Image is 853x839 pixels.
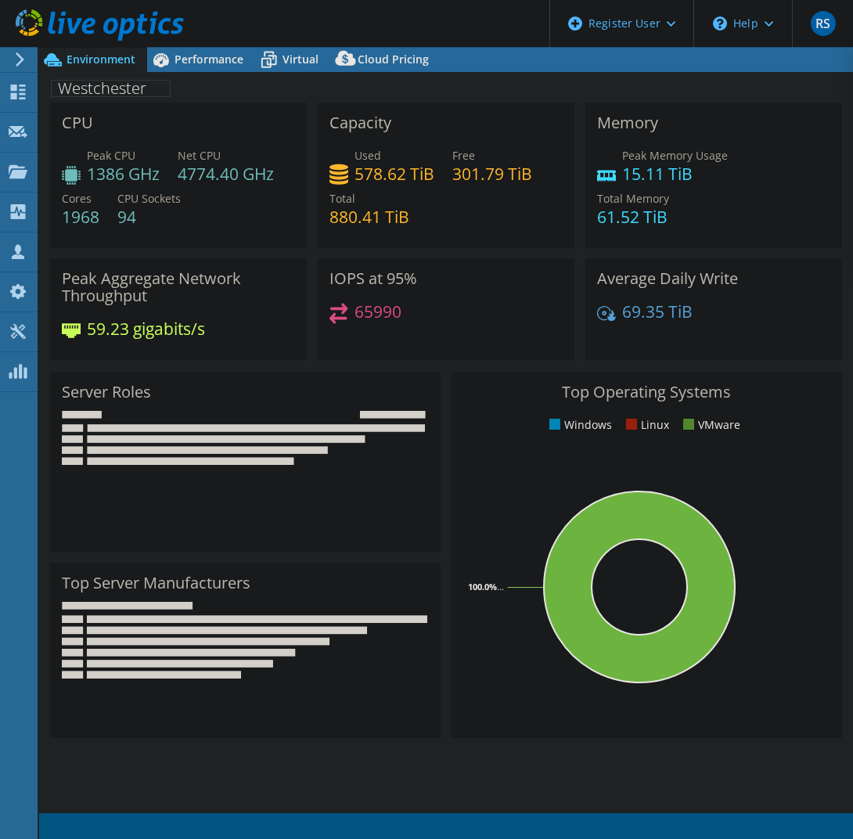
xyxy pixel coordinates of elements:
h4: 61.52 TiB [597,208,669,225]
span: Performance [175,52,243,67]
h3: Peak Aggregate Network Throughput [62,270,295,304]
span: Environment [67,52,135,67]
span: CPU Sockets [117,191,181,206]
span: Cloud Pricing [358,52,429,67]
h4: 59.23 gigabits/s [87,320,205,337]
h3: Server Roles [62,383,151,401]
li: Windows [545,416,612,434]
h4: 1968 [62,208,99,225]
span: Used [355,148,381,163]
tspan: 100.0% [468,581,497,592]
span: Net CPU [178,148,221,163]
h3: Top Server Manufacturers [62,574,250,592]
h3: Memory [597,114,658,131]
span: Free [452,148,475,163]
h1: Westchester [51,80,171,97]
h3: CPU [62,114,93,131]
h4: 578.62 TiB [355,165,434,182]
h3: IOPS at 95% [329,270,417,287]
h4: 1386 GHz [87,165,160,182]
h4: 4774.40 GHz [178,165,274,182]
h3: Capacity [329,114,391,131]
span: Total [329,191,355,206]
h4: 301.79 TiB [452,165,532,182]
h4: 65990 [355,303,401,320]
li: VMware [679,416,740,434]
h3: Average Daily Write [597,270,738,287]
span: RS [811,11,836,36]
li: Linux [622,416,669,434]
h4: 880.41 TiB [329,208,409,225]
span: Cores [62,191,92,206]
span: Total Memory [597,191,669,206]
tspan: ... [497,581,504,592]
svg: \n [713,16,727,31]
span: Virtual [283,52,319,67]
span: Peak Memory Usage [622,148,728,163]
h3: Top Operating Systems [463,383,830,401]
span: Peak CPU [87,148,135,163]
h4: 69.35 TiB [622,303,693,320]
h4: 15.11 TiB [622,165,728,182]
h4: 94 [117,208,181,225]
